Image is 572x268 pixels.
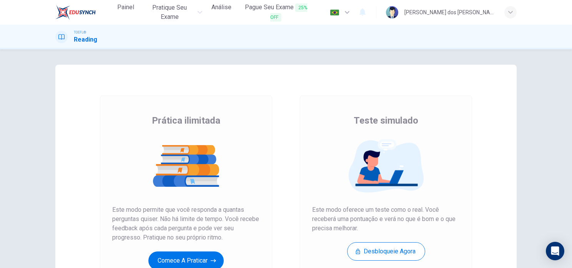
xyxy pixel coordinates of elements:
[211,3,231,12] span: Análise
[144,3,195,22] span: Pratique seu exame
[354,114,418,127] span: Teste simulado
[347,242,425,261] button: Desbloqueie agora
[386,6,398,18] img: Profile picture
[74,30,86,35] span: TOEFL®
[112,205,260,242] span: Este modo permite que você responda a quantas perguntas quiser. Não há limite de tempo. Você rece...
[241,3,311,22] span: Pague Seu Exame
[113,0,138,24] a: Painel
[330,10,339,15] img: pt
[55,5,113,20] a: EduSynch logo
[74,35,97,44] h1: Reading
[117,3,134,12] span: Painel
[55,5,96,20] img: EduSynch logo
[238,0,314,24] button: Pague Seu Exame25% OFF
[312,205,460,233] span: Este modo oferece um teste como o real. Você receberá uma pontuação e verá no que é bom e o que p...
[152,114,220,127] span: Prática ilimitada
[141,1,205,24] button: Pratique seu exame
[208,0,234,14] button: Análise
[404,8,495,17] div: [PERSON_NAME] dos [PERSON_NAME]
[113,0,138,14] button: Painel
[546,242,564,260] div: Open Intercom Messenger
[208,0,234,24] a: Análise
